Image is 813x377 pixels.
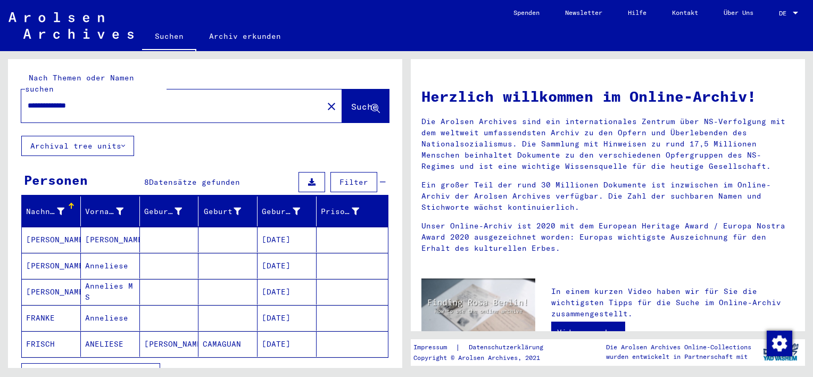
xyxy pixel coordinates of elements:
[22,253,81,278] mat-cell: [PERSON_NAME]
[342,89,389,122] button: Suche
[330,172,377,192] button: Filter
[81,279,140,305] mat-cell: Annelies M S
[24,170,88,190] div: Personen
[21,136,134,156] button: Archival tree units
[413,342,455,353] a: Impressum
[413,353,556,363] p: Copyright © Arolsen Archives, 2021
[81,305,140,331] mat-cell: Anneliese
[321,95,342,117] button: Clear
[766,330,792,356] div: Zustimmung ändern
[258,196,317,226] mat-header-cell: Geburtsdatum
[321,206,359,217] div: Prisoner #
[144,206,182,217] div: Geburtsname
[413,342,556,353] div: |
[421,179,794,213] p: Ein großer Teil der rund 30 Millionen Dokumente ist inzwischen im Online-Archiv der Arolsen Archi...
[421,220,794,254] p: Unser Online-Archiv ist 2020 mit dem European Heritage Award / Europa Nostra Award 2020 ausgezeic...
[26,203,80,220] div: Nachname
[258,331,317,357] mat-cell: [DATE]
[339,177,368,187] span: Filter
[421,278,535,340] img: video.jpg
[81,253,140,278] mat-cell: Anneliese
[142,23,196,51] a: Suchen
[22,279,81,305] mat-cell: [PERSON_NAME]
[144,203,198,220] div: Geburtsname
[81,227,140,252] mat-cell: [PERSON_NAME]
[606,352,751,362] p: wurden entwickelt in Partnerschaft mit
[22,305,81,331] mat-cell: FRANKE
[421,116,794,172] p: Die Arolsen Archives sind ein internationales Zentrum über NS-Verfolgung mit dem weltweit umfasse...
[149,177,240,187] span: Datensätze gefunden
[262,206,300,217] div: Geburtsdatum
[761,339,801,365] img: yv_logo.png
[85,203,139,220] div: Vorname
[26,206,64,217] div: Nachname
[203,206,241,217] div: Geburt‏
[460,342,556,353] a: Datenschutzerklärung
[85,206,123,217] div: Vorname
[258,279,317,305] mat-cell: [DATE]
[198,331,258,357] mat-cell: CAMAGUAN
[144,177,149,187] span: 8
[203,203,257,220] div: Geburt‏
[551,322,625,343] a: Video ansehen
[767,331,792,356] img: Zustimmung ändern
[551,286,794,319] p: In einem kurzen Video haben wir für Sie die wichtigsten Tipps für die Suche im Online-Archiv zusa...
[258,227,317,252] mat-cell: [DATE]
[9,12,134,39] img: Arolsen_neg.svg
[325,100,338,113] mat-icon: close
[779,10,791,17] span: DE
[421,85,794,108] h1: Herzlich willkommen im Online-Archiv!
[25,73,134,94] mat-label: Nach Themen oder Namen suchen
[198,196,258,226] mat-header-cell: Geburt‏
[606,342,751,352] p: Die Arolsen Archives Online-Collections
[81,196,140,226] mat-header-cell: Vorname
[140,196,199,226] mat-header-cell: Geburtsname
[258,305,317,331] mat-cell: [DATE]
[22,196,81,226] mat-header-cell: Nachname
[22,227,81,252] mat-cell: [PERSON_NAME]
[262,203,316,220] div: Geburtsdatum
[351,101,378,112] span: Suche
[321,203,375,220] div: Prisoner #
[196,23,294,49] a: Archiv erkunden
[22,331,81,357] mat-cell: FRISCH
[258,253,317,278] mat-cell: [DATE]
[140,331,199,357] mat-cell: [PERSON_NAME]
[81,331,140,357] mat-cell: ANELIESE
[317,196,388,226] mat-header-cell: Prisoner #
